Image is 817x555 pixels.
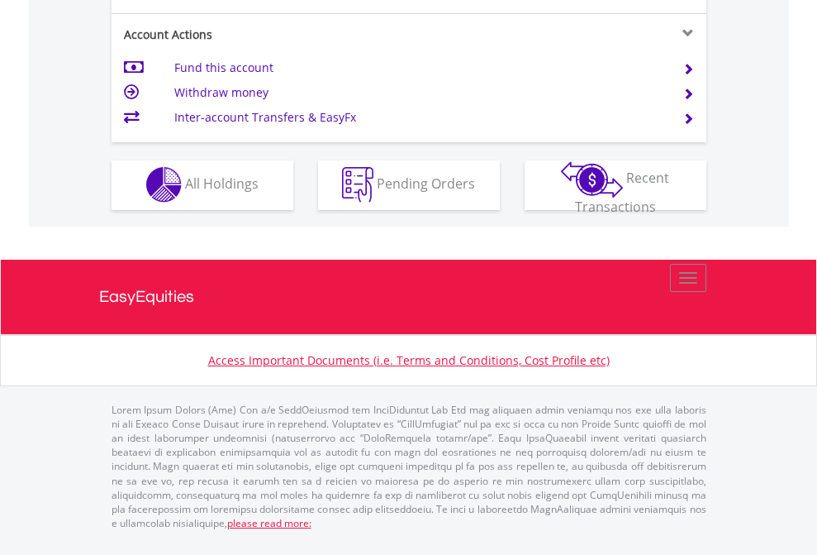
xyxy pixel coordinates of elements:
[174,80,663,105] td: Withdraw money
[112,26,409,43] div: Account Actions
[174,55,663,80] td: Fund this account
[185,175,259,193] span: All Holdings
[112,403,706,530] p: Lorem Ipsum Dolors (Ame) Con a/e SeddOeiusmod tem InciDiduntut Lab Etd mag aliquaen admin veniamq...
[112,160,293,210] button: All Holdings
[561,161,623,198] img: transactions-zar-wht.png
[377,175,475,193] span: Pending Orders
[525,160,706,210] button: Recent Transactions
[227,516,311,530] a: please read more:
[174,105,663,130] td: Inter-account Transfers & EasyFx
[342,167,373,203] img: pending_instructions-wht.png
[575,169,670,216] span: Recent Transactions
[208,352,610,368] a: Access Important Documents (i.e. Terms and Conditions, Cost Profile etc)
[146,167,182,203] img: holdings-wht.png
[99,260,719,334] a: EasyEquities
[318,160,500,210] button: Pending Orders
